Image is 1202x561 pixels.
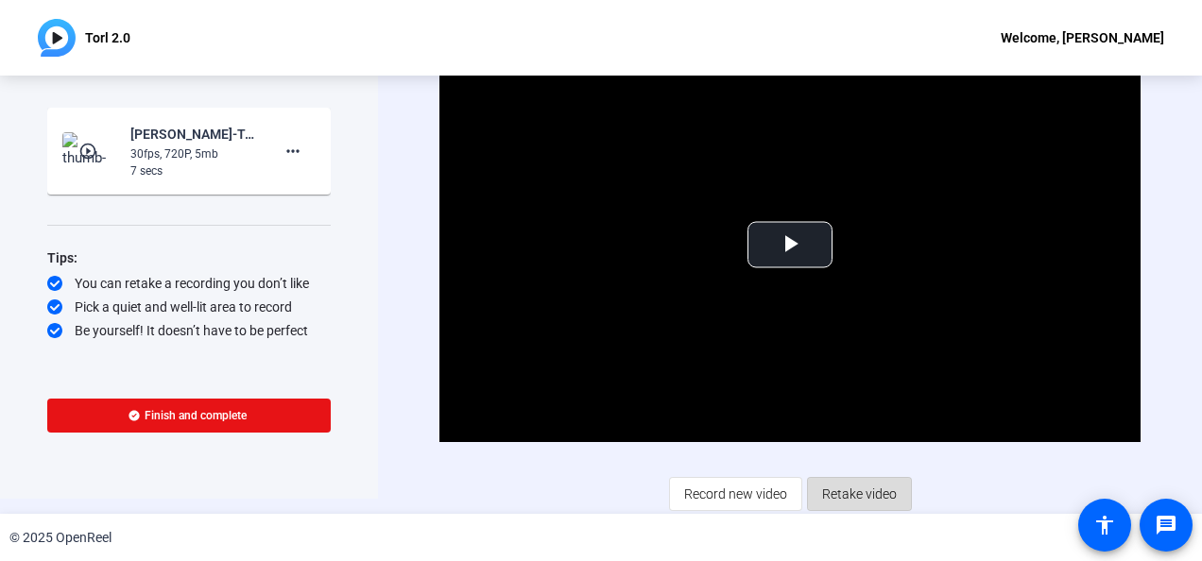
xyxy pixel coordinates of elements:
[684,476,787,512] span: Record new video
[47,297,331,316] div: Pick a quiet and well-lit area to record
[47,274,331,293] div: You can retake a recording you don’t like
[807,477,912,511] button: Retake video
[47,399,331,433] button: Finish and complete
[62,132,118,170] img: thumb-nail
[1093,514,1116,536] mat-icon: accessibility
[822,476,897,512] span: Retake video
[669,477,802,511] button: Record new video
[85,26,130,49] p: Torl 2.0
[282,140,304,162] mat-icon: more_horiz
[47,246,331,269] div: Tips:
[747,222,833,268] button: Play Video
[38,19,76,57] img: OpenReel logo
[1001,26,1164,49] div: Welcome, [PERSON_NAME]
[439,48,1140,442] div: Video Player
[47,321,331,340] div: Be yourself! It doesn’t have to be perfect
[145,408,247,423] span: Finish and complete
[130,162,257,179] div: 7 secs
[9,528,112,548] div: © 2025 OpenReel
[130,145,257,162] div: 30fps, 720P, 5mb
[78,142,101,161] mat-icon: play_circle_outline
[130,123,257,145] div: [PERSON_NAME]-Torl 2.0-Torl 2.0-1755899015077-webcam
[1155,514,1177,536] mat-icon: message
